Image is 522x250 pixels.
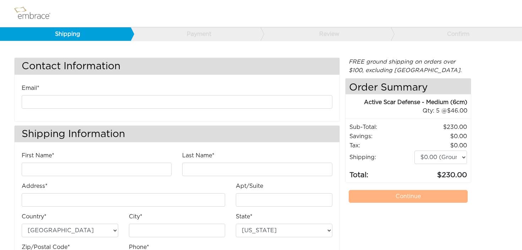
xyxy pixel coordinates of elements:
h4: Order Summary [346,78,471,94]
div: Active Scar Defense - Medium (6cm) [346,98,467,107]
a: Confirm [391,27,521,41]
label: Email* [22,84,39,92]
img: logo.png [12,5,59,22]
td: 230.00 [414,164,467,181]
a: Review [260,27,391,41]
td: 0.00 [414,141,467,150]
label: First Name* [22,151,54,160]
div: 5 @ [354,107,467,115]
td: Sub-Total: [349,123,414,132]
label: Address* [22,182,48,190]
a: Continue [349,190,468,203]
td: Savings : [349,132,414,141]
label: City* [129,212,142,221]
span: 46.00 [447,108,467,114]
label: Country* [22,212,47,221]
div: FREE ground shipping on orders over $100, excluding [GEOGRAPHIC_DATA]. [345,58,471,75]
td: 0.00 [414,132,467,141]
td: Shipping: [349,150,414,164]
label: State* [236,212,252,221]
td: 230.00 [414,123,467,132]
td: Total: [349,164,414,181]
h3: Shipping Information [15,126,339,142]
a: Payment [130,27,261,41]
label: Apt/Suite [236,182,263,190]
h3: Contact Information [15,58,339,75]
label: Last Name* [182,151,214,160]
td: Tax: [349,141,414,150]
